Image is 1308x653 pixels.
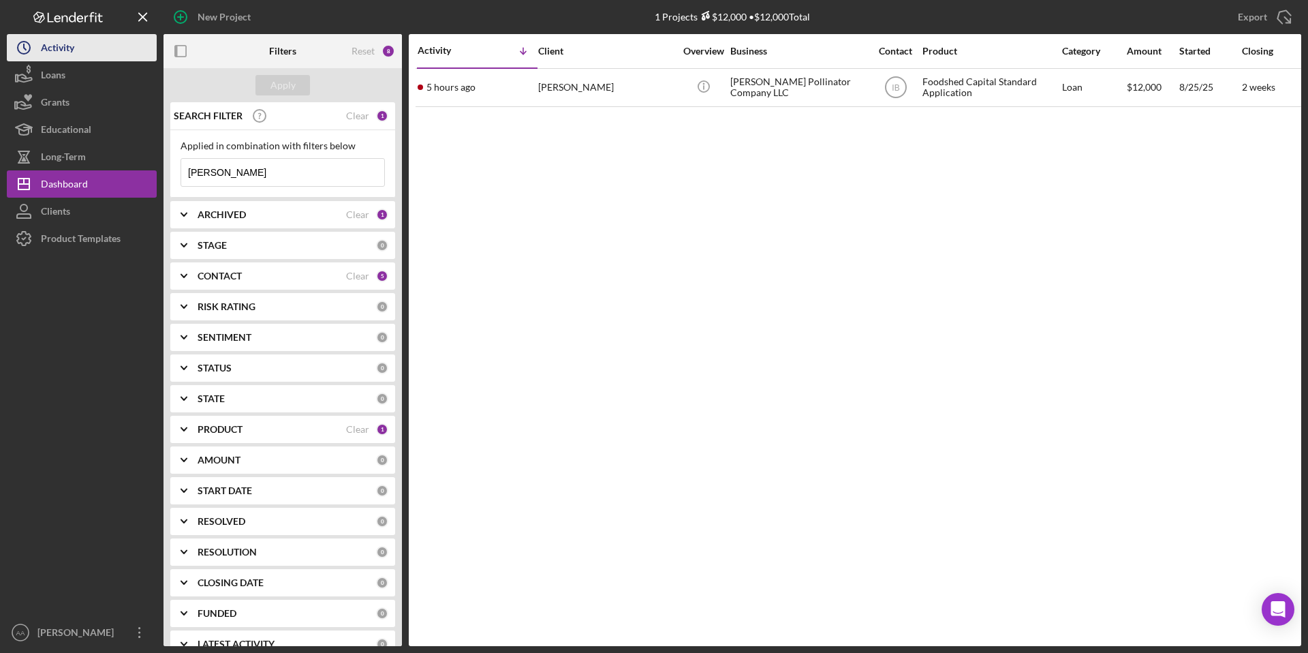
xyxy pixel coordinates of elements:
[346,271,369,282] div: Clear
[41,198,70,228] div: Clients
[269,46,296,57] b: Filters
[16,629,25,637] text: AA
[678,46,729,57] div: Overview
[7,61,157,89] button: Loans
[346,209,369,220] div: Clear
[376,301,388,313] div: 0
[655,11,810,22] div: 1 Projects • $12,000 Total
[376,331,388,344] div: 0
[376,270,388,282] div: 5
[376,638,388,650] div: 0
[198,271,242,282] b: CONTACT
[1242,81,1275,93] time: 2 weeks
[538,46,674,57] div: Client
[198,424,243,435] b: PRODUCT
[376,515,388,528] div: 0
[198,393,225,404] b: STATE
[198,455,240,466] b: AMOUNT
[1238,3,1267,31] div: Export
[34,619,123,650] div: [PERSON_NAME]
[376,209,388,221] div: 1
[1179,46,1241,57] div: Started
[41,89,69,119] div: Grants
[870,46,921,57] div: Contact
[181,140,385,151] div: Applied in combination with filters below
[198,240,227,251] b: STAGE
[426,82,476,93] time: 2025-09-25 13:52
[1224,3,1301,31] button: Export
[198,485,252,496] b: START DATE
[198,301,255,312] b: RISK RATING
[1127,46,1178,57] div: Amount
[198,639,275,650] b: LATEST ACTIVITY
[198,363,232,374] b: STATUS
[7,34,157,61] button: Activity
[174,110,243,121] b: SEARCH FILTER
[346,424,369,435] div: Clear
[381,44,395,58] div: 8
[376,362,388,374] div: 0
[198,516,245,527] b: RESOLVED
[376,577,388,589] div: 0
[418,45,478,56] div: Activity
[163,3,264,31] button: New Project
[376,239,388,252] div: 0
[198,3,251,31] div: New Project
[376,110,388,122] div: 1
[198,332,251,343] b: SENTIMENT
[7,116,157,143] button: Educational
[1062,46,1125,57] div: Category
[376,423,388,436] div: 1
[7,225,157,252] button: Product Templates
[41,170,88,201] div: Dashboard
[41,34,74,65] div: Activity
[7,143,157,170] button: Long-Term
[198,209,246,220] b: ARCHIVED
[352,46,375,57] div: Reset
[198,577,264,588] b: CLOSING DATE
[376,454,388,466] div: 0
[7,198,157,225] button: Clients
[892,83,899,93] text: IB
[7,89,157,116] button: Grants
[376,393,388,405] div: 0
[41,225,121,256] div: Product Templates
[270,75,296,95] div: Apply
[41,116,91,147] div: Educational
[255,75,310,95] button: Apply
[1062,70,1125,106] div: Loan
[376,607,388,620] div: 0
[730,70,867,106] div: [PERSON_NAME] Pollinator Company LLC
[41,143,86,174] div: Long-Term
[922,46,1059,57] div: Product
[1127,70,1178,106] div: $12,000
[698,11,747,22] div: $12,000
[376,485,388,497] div: 0
[7,170,157,198] button: Dashboard
[1262,593,1294,626] div: Open Intercom Messenger
[376,546,388,558] div: 0
[198,608,236,619] b: FUNDED
[198,547,257,558] b: RESOLUTION
[346,110,369,121] div: Clear
[730,46,867,57] div: Business
[7,619,157,646] button: AA[PERSON_NAME]
[922,70,1059,106] div: Foodshed Capital Standard Application
[1179,70,1241,106] div: 8/25/25
[41,61,65,92] div: Loans
[538,70,674,106] div: [PERSON_NAME]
